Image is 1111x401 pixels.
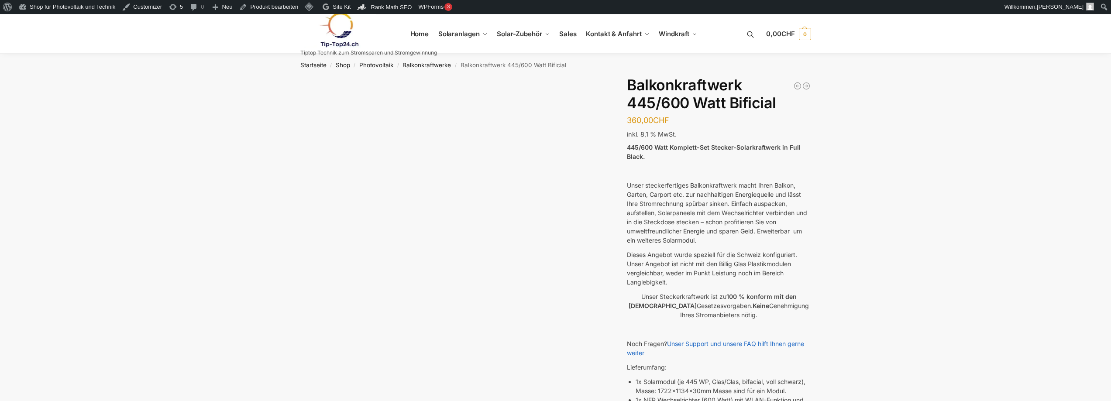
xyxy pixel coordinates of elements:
span: Solar-Zubehör [497,30,542,38]
bdi: 360,00 [627,116,669,125]
a: Steckerkraftwerk 890 Watt mit verstellbaren Balkonhalterungen inkl. Lieferung [793,82,802,90]
a: Kontakt & Anfahrt [582,14,653,54]
strong: 445/600 Watt Komplett-Set Stecker-Solarkraftwerk in Full Black. [627,144,801,160]
a: 0,00CHF 0 [766,21,811,47]
a: Sales [556,14,580,54]
span: Solaranlagen [438,30,480,38]
p: Dieses Angebot wurde speziell für die Schweiz konfiguriert. Unser Angebot ist nicht mit den Billi... [627,250,811,287]
img: Benutzerbild von Rupert Spoddig [1086,3,1094,10]
strong: Keine [753,302,769,309]
span: 0 [799,28,811,40]
a: Balkonkraftwerke [402,62,451,69]
div: 3 [444,3,452,11]
a: Solar-Zubehör [493,14,554,54]
span: inkl. 8,1 % MwSt. [627,130,677,138]
nav: Cart contents [766,14,811,55]
a: Shop [336,62,350,69]
h1: Balkonkraftwerk 445/600 Watt Bificial [627,76,811,112]
span: / [327,62,336,69]
p: Tiptop Technik zum Stromsparen und Stromgewinnung [300,50,437,55]
span: / [393,62,402,69]
span: CHF [781,30,795,38]
span: CHF [653,116,669,125]
p: Unser Steckerkraftwerk ist zu Gesetzesvorgaben. Genehmigung Ihres Stromanbieters nötig. [627,292,811,319]
p: Unser steckerfertiges Balkonkraftwerk macht Ihren Balkon, Garten, Carport etc. zur nachhaltigen E... [627,181,811,245]
a: Startseite [300,62,327,69]
span: / [451,62,460,69]
a: Balkonkraftwerk 600/810 Watt Fullblack [802,82,811,90]
a: Windkraft [655,14,701,54]
span: Windkraft [659,30,689,38]
a: Solaranlagen [434,14,491,54]
p: Noch Fragen? [627,339,811,357]
span: 0,00 [766,30,795,38]
span: Site Kit [333,3,351,10]
li: 1x Solarmodul (je 445 WP, Glas/Glas, bifacial, voll schwarz), Masse: 1722x1134x30mm Masse sind fü... [636,377,811,395]
nav: Breadcrumb [285,54,826,76]
a: Photovoltaik [359,62,393,69]
span: Rank Math SEO [371,4,412,10]
img: Solaranlagen, Speicheranlagen und Energiesparprodukte [300,12,377,48]
a: Unser Support und unsere FAQ hilft Ihnen gerne weiter [627,340,804,356]
p: Lieferumfang: [627,363,811,372]
span: Kontakt & Anfahrt [586,30,641,38]
span: [PERSON_NAME] [1037,3,1083,10]
span: Sales [559,30,577,38]
span: / [350,62,359,69]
